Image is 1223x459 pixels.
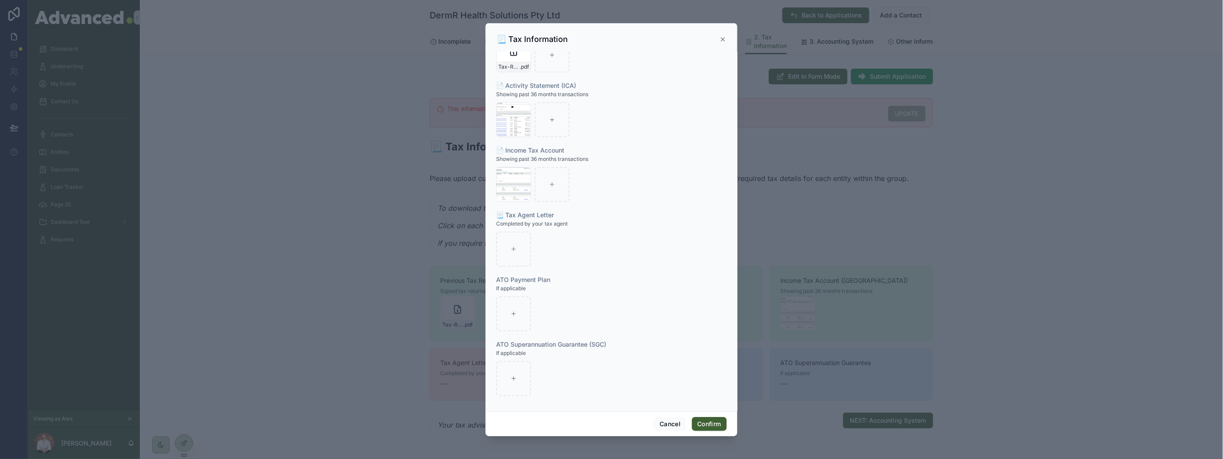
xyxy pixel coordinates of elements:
[496,91,588,98] span: Showing past 36 months transactions
[497,34,568,45] h3: 📃 Tax Information
[520,63,529,70] span: .pdf
[498,63,520,70] span: Tax-Return-29[DATE]
[496,156,588,163] span: Showing past 36 months transactions
[496,341,606,348] span: ATO Superannuation Guarantee (SGC)
[496,220,568,227] span: Completed by your tax agent
[496,211,554,219] span: 📃 Tax Agent Letter
[496,146,564,154] span: 📄 Income Tax Account
[496,285,526,292] span: If applicable
[692,417,727,431] button: Confirm
[496,350,526,357] span: If applicable
[654,417,686,431] button: Cancel
[496,82,576,89] span: 📄 Activity Statement (ICA)
[496,276,550,283] span: ATO Payment Plan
